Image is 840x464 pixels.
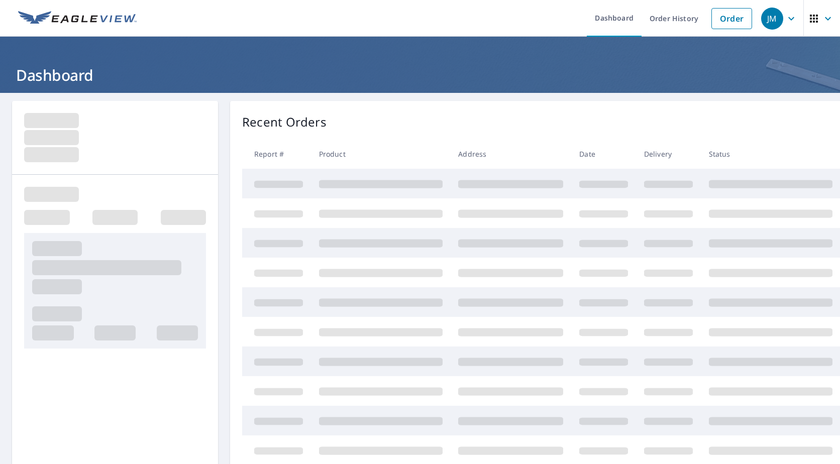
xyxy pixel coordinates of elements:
[242,139,311,169] th: Report #
[450,139,571,169] th: Address
[761,8,783,30] div: JM
[571,139,636,169] th: Date
[311,139,451,169] th: Product
[636,139,701,169] th: Delivery
[18,11,137,26] img: EV Logo
[242,113,327,131] p: Recent Orders
[12,65,828,85] h1: Dashboard
[711,8,752,29] a: Order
